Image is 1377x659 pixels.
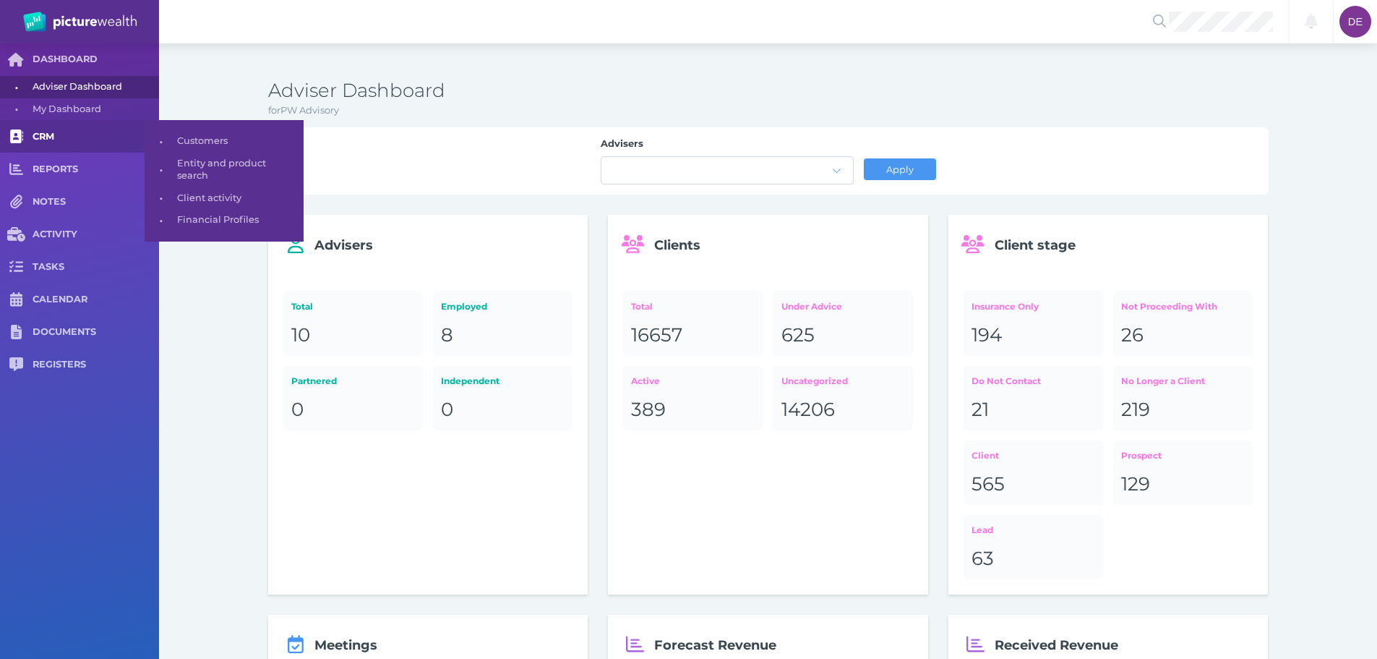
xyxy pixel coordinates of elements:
[441,398,565,422] div: 0
[33,359,159,371] span: REGISTERS
[283,291,423,355] a: Total10
[23,12,137,32] img: PW
[177,187,299,210] span: Client activity
[145,189,177,207] span: •
[33,163,159,176] span: REPORTS
[145,211,177,229] span: •
[145,132,177,150] span: •
[654,237,700,253] span: Clients
[145,161,177,179] span: •
[1121,323,1245,348] div: 26
[601,137,854,156] label: Advisers
[971,323,1095,348] div: 194
[291,375,337,386] span: Partnered
[314,237,373,253] span: Advisers
[177,130,299,153] span: Customers
[33,131,159,143] span: CRM
[781,301,842,312] span: Under Advice
[33,294,159,306] span: CALENDAR
[33,76,154,98] span: Adviser Dashboard
[1339,6,1371,38] div: Darcie Ercegovich
[631,375,660,386] span: Active
[781,375,848,386] span: Uncategorized
[145,153,304,187] a: •Entity and product search
[631,323,755,348] div: 16657
[145,130,304,153] a: •Customers
[631,398,755,422] div: 389
[33,98,154,121] span: My Dashboard
[33,229,159,241] span: ACTIVITY
[623,291,763,355] a: Total16657
[1121,450,1162,461] span: Prospect
[291,323,415,348] div: 10
[33,196,159,208] span: NOTES
[291,301,313,312] span: Total
[971,524,993,535] span: Lead
[33,326,159,339] span: DOCUMENTS
[1121,472,1245,497] div: 129
[1121,375,1205,386] span: No Longer a Client
[177,153,299,187] span: Entity and product search
[971,547,1095,571] div: 63
[441,301,487,312] span: Employed
[433,291,572,355] a: Employed8
[654,637,776,653] span: Forecast Revenue
[864,158,936,180] button: Apply
[971,398,1095,422] div: 21
[441,323,565,348] div: 8
[971,472,1095,497] div: 565
[1348,16,1363,27] span: DE
[971,450,999,461] span: Client
[441,375,499,386] span: Independent
[145,209,304,231] a: •Financial Profiles
[177,209,299,231] span: Financial Profiles
[880,163,919,175] span: Apply
[283,366,423,430] a: Partnered0
[1121,398,1245,422] div: 219
[433,366,572,430] a: Independent0
[971,375,1041,386] span: Do Not Contact
[971,301,1039,312] span: Insurance Only
[781,323,905,348] div: 625
[145,187,304,210] a: •Client activity
[291,398,415,422] div: 0
[268,79,1269,103] h3: Adviser Dashboard
[781,398,905,422] div: 14206
[995,237,1076,253] span: Client stage
[33,261,159,273] span: TASKS
[623,366,763,430] a: Active389
[33,54,159,66] span: DASHBOARD
[314,637,377,653] span: Meetings
[1121,301,1217,312] span: Not Proceeding With
[773,291,912,355] a: Under Advice625
[995,637,1118,653] span: Received Revenue
[631,301,653,312] span: Total
[268,103,1269,118] p: for PW Advisory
